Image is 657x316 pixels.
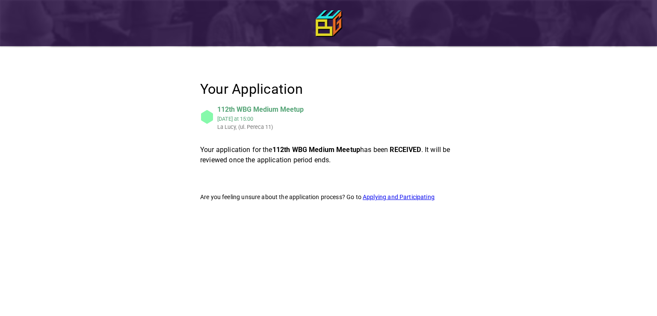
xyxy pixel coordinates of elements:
[272,146,360,154] b: 112th WBG Medium Meetup
[217,116,233,122] div: [DATE]
[200,80,457,98] h4: Your Application
[200,145,457,165] p: Your application for the has been . It will be reviewed once the application period ends.
[217,115,304,123] div: at
[363,194,435,200] a: Applying and Participating
[240,116,253,122] div: 15:00
[316,10,341,36] img: icon64.png
[217,104,304,115] div: 112th WBG Medium Meetup
[200,193,457,201] p: Are you feeling unsure about the application process? Go to
[390,146,421,154] b: RECEIVED
[217,123,240,131] div: La Lucy, (ul. Pereca 11)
